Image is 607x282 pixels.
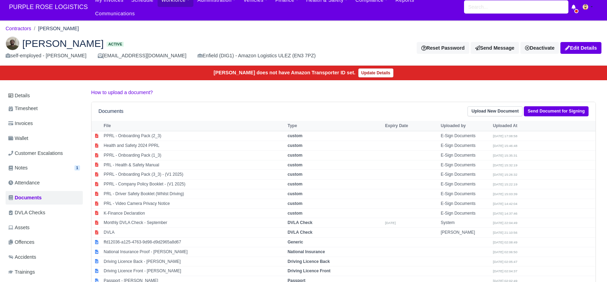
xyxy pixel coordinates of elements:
th: Uploaded At [491,121,543,131]
a: Details [6,89,83,102]
input: Search... [464,0,568,14]
div: self-employed - [PERSON_NAME] [6,52,87,60]
td: Driving Licence Back - [PERSON_NAME] [102,257,286,266]
strong: Driving Licence Front [288,268,330,273]
td: E-Sign Documents [439,180,491,189]
a: Communications [91,7,139,20]
a: Offences [6,235,83,249]
strong: custom [288,182,303,186]
strong: custom [288,191,303,196]
strong: custom [288,211,303,216]
span: Customer Escalations [8,149,63,157]
strong: custom [288,163,303,167]
strong: custom [288,201,303,206]
span: [PERSON_NAME] [22,39,104,48]
small: [DATE] 15:35:31 [493,154,517,157]
td: PPRL - Onboarding Pack (1_3) [102,150,286,160]
strong: custom [288,172,303,177]
small: [DATE] 02:08:49 [493,240,517,244]
span: Offences [8,238,34,246]
td: E-Sign Documents [439,141,491,151]
small: [DATE] 15:03:39 [493,192,517,196]
div: [EMAIL_ADDRESS][DOMAIN_NAME] [98,52,186,60]
td: PPRL - Onboarding Pack (3_3) - (V1 2025) [102,170,286,180]
span: Trainings [8,268,35,276]
a: Assets [6,221,83,234]
small: [DATE] 17:08:58 [493,134,517,138]
small: [DATE] 14:37:46 [493,211,517,215]
a: Update Details [358,68,393,77]
div: Enfield (DIG1) - Amazon Logistics ULEZ (EN3 7PZ) [198,52,316,60]
span: Active [106,42,124,47]
small: [DATE] 15:22:19 [493,182,517,186]
td: [PERSON_NAME] [439,228,491,238]
td: E-Sign Documents [439,131,491,141]
a: Upload New Document [468,106,522,116]
div: Deactivate [520,42,559,54]
strong: Generic [288,240,303,244]
td: Driving Licence Front - [PERSON_NAME] [102,266,286,276]
a: DVLA Checks [6,206,83,219]
small: [DATE] 02:05:47 [493,260,517,264]
strong: National Insurance [288,249,325,254]
strong: custom [288,153,303,158]
th: File [102,121,286,131]
td: National Insurance Proof - [PERSON_NAME] [102,247,286,257]
th: Type [286,121,383,131]
span: 1 [74,165,80,171]
a: How to upload a document? [91,90,153,95]
h6: Documents [98,108,123,114]
td: DVLA [102,228,286,238]
span: Invoices [8,119,33,127]
small: [DATE] 15:26:32 [493,173,517,176]
small: [DATE] 21:10:56 [493,231,517,234]
span: Assets [8,224,30,232]
a: Customer Escalations [6,147,83,160]
strong: custom [288,143,303,148]
td: PRL - Health & Safety Manual [102,160,286,170]
th: Expiry Date [383,121,439,131]
strong: DVLA Check [288,230,313,235]
button: Reset Password [417,42,469,54]
span: Notes [8,164,27,172]
small: [DATE] 22:04:49 [493,221,517,225]
td: Monthly DVLA Check - September [102,218,286,228]
td: PPRL - Company Policy Booklet - (V1 2025) [102,180,286,189]
span: Attendance [8,179,40,187]
a: Trainings [6,265,83,279]
small: [DATE] [385,221,396,225]
td: E-Sign Documents [439,170,491,180]
td: Health and Safety 2024 PPRL [102,141,286,151]
small: [DATE] 15:32:19 [493,163,517,167]
li: [PERSON_NAME] [31,25,79,33]
td: PRL - Video Camera Privacy Notice [102,199,286,208]
td: E-Sign Documents [439,208,491,218]
td: E-Sign Documents [439,199,491,208]
a: Notes 1 [6,161,83,175]
span: Documents [8,194,42,202]
a: Wallet [6,132,83,145]
small: [DATE] 14:42:04 [493,202,517,206]
a: Edit Details [560,42,601,54]
iframe: Chat Widget [572,249,607,282]
a: Send Message [471,42,519,54]
a: PURPLE ROSE LOGISTICS [6,0,91,14]
a: Documents [6,191,83,205]
strong: custom [288,133,303,138]
th: Uploaded by [439,121,491,131]
a: Invoices [6,117,83,130]
a: Contractors [6,26,31,31]
td: PPRL - Onboarding Pack (2_3) [102,131,286,141]
strong: DVLA Check [288,220,313,225]
td: PRL - Driver Safety Booklet (Whilst Driving) [102,189,286,199]
span: Timesheet [8,105,38,113]
div: Theodore Hudson [0,31,607,66]
small: [DATE] 02:06:50 [493,250,517,254]
a: Timesheet [6,102,83,115]
span: DVLA Checks [8,209,45,217]
strong: Driving Licence Back [288,259,330,264]
a: Accidents [6,250,83,264]
span: Wallet [8,134,28,142]
a: Send Document for Signing [524,106,589,116]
